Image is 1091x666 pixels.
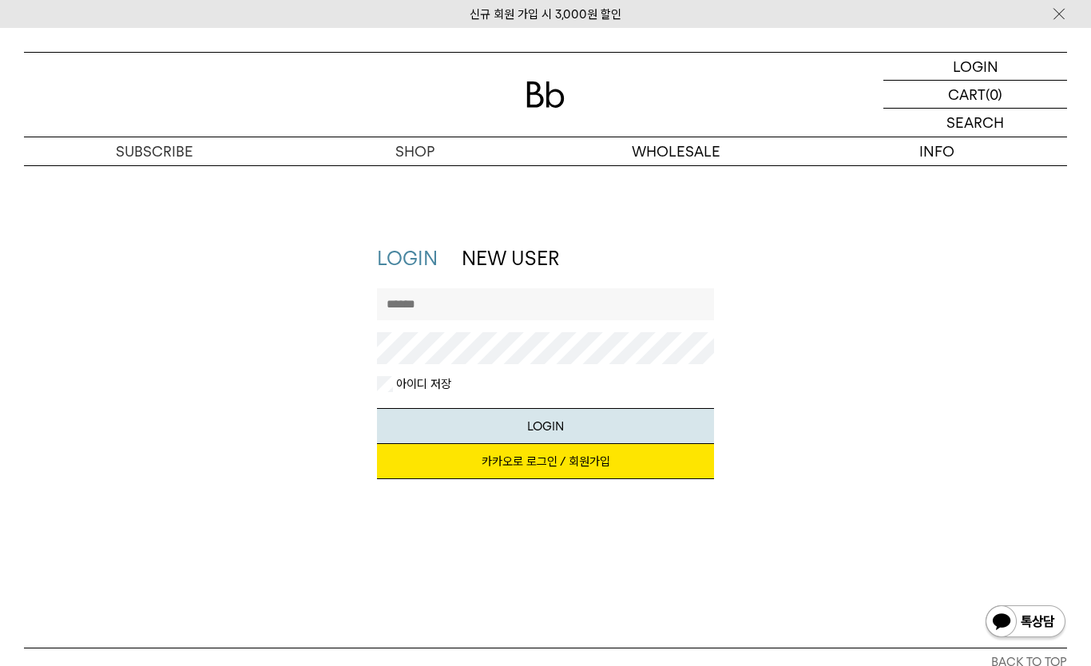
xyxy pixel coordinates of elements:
[393,376,451,392] label: 아이디 저장
[377,408,714,444] button: LOGIN
[545,137,807,165] p: WHOLESALE
[377,444,714,479] a: 카카오로 로그인 / 회원가입
[984,604,1067,642] img: 카카오톡 채널 1:1 채팅 버튼
[24,137,285,165] a: SUBSCRIBE
[953,53,998,80] p: LOGIN
[377,247,438,270] a: LOGIN
[948,81,986,108] p: CART
[285,137,546,165] a: SHOP
[526,81,565,108] img: 로고
[883,81,1067,109] a: CART (0)
[470,7,621,22] a: 신규 회원 가입 시 3,000원 할인
[883,53,1067,81] a: LOGIN
[986,81,1002,108] p: (0)
[946,109,1004,137] p: SEARCH
[462,247,559,270] a: NEW USER
[807,137,1068,165] p: INFO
